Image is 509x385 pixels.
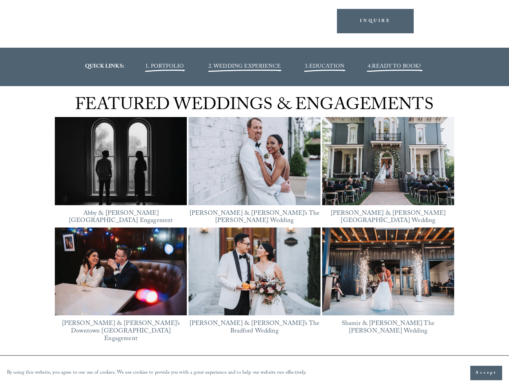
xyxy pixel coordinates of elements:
span: 3. [305,62,344,71]
img: Chantel &amp; James’ Heights House Hotel Wedding [322,117,454,205]
img: Bella &amp; Mike’s The Maxwell Raleigh Wedding [189,112,320,211]
button: Accept [470,366,502,380]
p: By using this website, you agree to our use of cookies. We use cookies to provide you with a grea... [7,368,307,378]
a: [PERSON_NAME] & [PERSON_NAME]’s The Bradford Wedding [190,319,319,337]
img: Lorena &amp; Tom’s Downtown Durham Engagement [55,227,187,316]
a: EDUCATION [309,62,344,71]
a: [PERSON_NAME] & [PERSON_NAME]’s Downtown [GEOGRAPHIC_DATA] Engagement [62,319,180,344]
strong: QUICK LINKS: [85,62,124,71]
a: 2. WEDDING EXPERIENCE [208,62,281,71]
a: Bella &amp; Mike’s The Maxwell Raleigh Wedding [189,117,320,205]
a: [PERSON_NAME] & [PERSON_NAME][GEOGRAPHIC_DATA] Wedding [331,209,446,227]
a: Abby &amp; Reed’s Heights House Hotel Engagement [55,117,187,205]
a: 1. PORTFOLIO [145,62,184,71]
span: FEATURED WEDDINGS & ENGAGEMENTS [75,92,434,121]
a: Abby & [PERSON_NAME][GEOGRAPHIC_DATA] Engagement [69,209,173,227]
a: READY TO BOOK? [372,62,421,71]
img: Shamir &amp; Keegan’s The Meadows Raleigh Wedding [322,227,454,316]
a: [PERSON_NAME] & [PERSON_NAME]’s The [PERSON_NAME] Wedding [190,209,319,227]
img: Abby &amp; Reed’s Heights House Hotel Engagement [55,112,187,211]
a: INQUIRE [337,9,414,33]
a: Shamir & [PERSON_NAME] The [PERSON_NAME] Wedding [342,319,435,337]
span: 4. [368,62,372,71]
img: Justine &amp; Xinli’s The Bradford Wedding [189,227,320,316]
span: Accept [475,370,497,376]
